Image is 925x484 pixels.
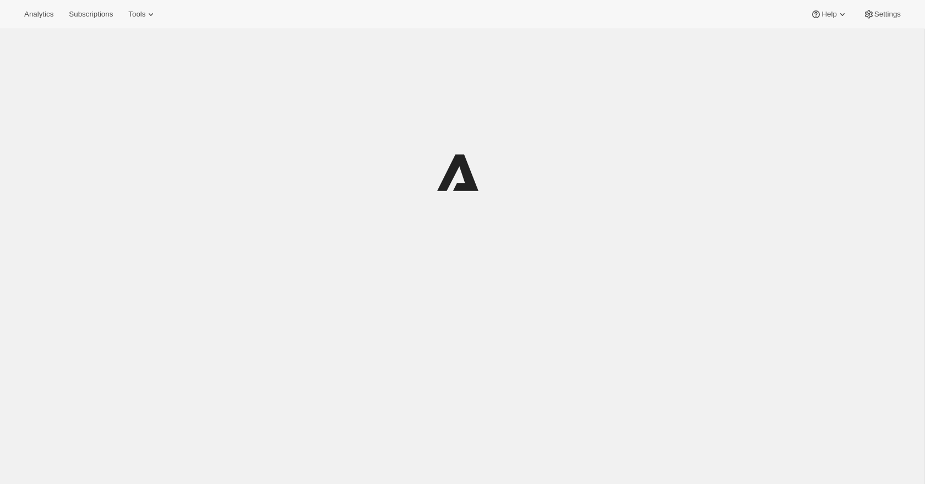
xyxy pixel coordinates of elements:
[18,7,60,22] button: Analytics
[62,7,119,22] button: Subscriptions
[874,10,901,19] span: Settings
[821,10,836,19] span: Help
[128,10,145,19] span: Tools
[122,7,163,22] button: Tools
[69,10,113,19] span: Subscriptions
[24,10,53,19] span: Analytics
[857,7,907,22] button: Settings
[804,7,854,22] button: Help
